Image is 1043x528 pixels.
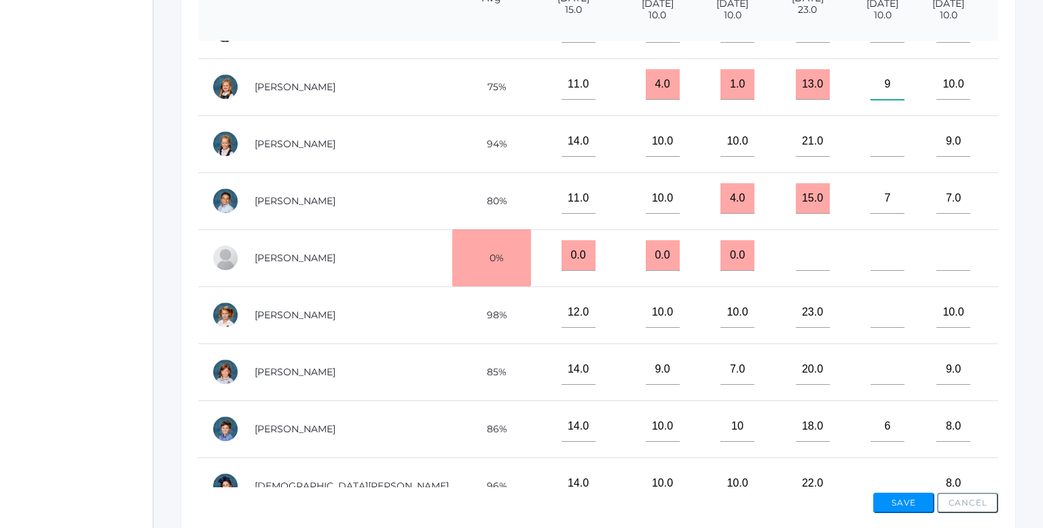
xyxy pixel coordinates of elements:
a: [PERSON_NAME] [255,366,335,378]
td: 86% [452,400,531,457]
a: [PERSON_NAME] [255,423,335,435]
span: 10.0 [713,10,752,21]
td: 94% [452,115,531,172]
span: 10.0 [863,10,902,21]
td: 80% [452,172,531,229]
div: Chloe Vick [212,358,239,385]
div: Oliver Smith [212,244,239,271]
a: [PERSON_NAME] [255,81,335,93]
a: [PERSON_NAME] [255,138,335,150]
td: 75% [452,58,531,115]
div: Noah Rosas [212,187,239,214]
button: Save [873,493,934,513]
span: 15.0 [545,4,602,16]
button: Cancel [937,493,998,513]
a: [PERSON_NAME] [255,195,335,207]
div: Kiana Taylor [212,301,239,328]
div: Gracelyn Lavallee [212,73,239,100]
div: Allison Yepiskoposyan [212,472,239,499]
td: 0% [452,229,531,286]
td: 85% [452,343,531,400]
div: Liam Woodruff [212,415,239,442]
td: 96% [452,457,531,514]
a: [PERSON_NAME] [255,252,335,264]
div: Hazel Porter [212,130,239,157]
td: 98% [452,286,531,343]
span: 23.0 [779,4,836,16]
a: [PERSON_NAME] [255,309,335,321]
span: 10.0 [629,10,686,21]
span: 10.0 [929,10,968,21]
a: [DEMOGRAPHIC_DATA][PERSON_NAME] [255,480,449,492]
